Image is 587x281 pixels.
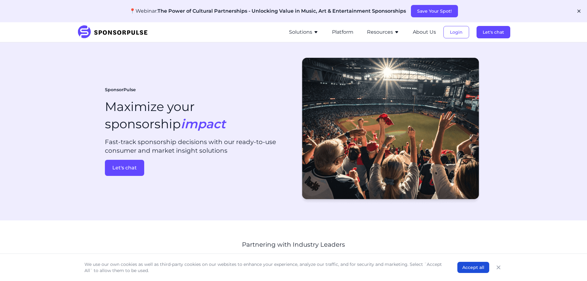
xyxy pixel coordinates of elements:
[105,98,226,133] h1: Maximize your sponsorship
[158,8,406,14] span: The Power of Cultural Partnerships - Unlocking Value in Music, Art & Entertainment Sponsorships
[105,87,136,93] span: SponsorPulse
[477,26,510,38] button: Let's chat
[494,263,503,272] button: Close
[367,28,399,36] button: Resources
[332,29,353,35] a: Platform
[105,160,144,176] button: Let's chat
[411,5,458,17] button: Save Your Spot!
[413,28,436,36] button: About Us
[443,26,469,38] button: Login
[105,138,289,155] p: Fast-track sponsorship decisions with our ready-to-use consumer and market insight solutions
[84,261,445,274] p: We use our own cookies as well as third-party cookies on our websites to enhance your experience,...
[443,29,469,35] a: Login
[152,240,435,249] p: Partnering with Industry Leaders
[77,25,152,39] img: SponsorPulse
[105,160,289,176] a: Let's chat
[129,7,406,15] p: 📍Webinar:
[411,8,458,14] a: Save Your Spot!
[413,29,436,35] a: About Us
[457,262,489,273] button: Accept all
[181,116,226,131] i: impact
[477,29,510,35] a: Let's chat
[289,28,318,36] button: Solutions
[332,28,353,36] button: Platform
